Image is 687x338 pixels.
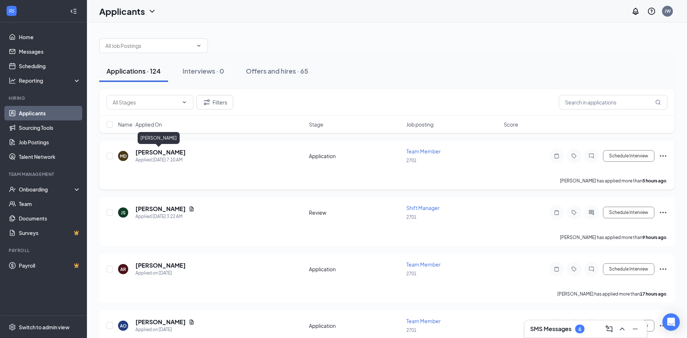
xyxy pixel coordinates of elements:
[659,208,667,217] svg: Ellipses
[309,265,402,273] div: Application
[662,313,680,331] div: Open Intercom Messenger
[19,30,81,44] a: Home
[406,214,416,220] span: 2701
[642,178,666,184] b: 5 hours ago
[135,213,194,220] div: Applied [DATE] 3:22 AM
[587,266,596,272] svg: ChatInactive
[587,153,596,159] svg: ChatInactive
[120,323,127,329] div: AO
[135,205,186,213] h5: [PERSON_NAME]
[629,323,641,335] button: Minimize
[19,120,81,135] a: Sourcing Tools
[309,322,402,329] div: Application
[120,266,126,272] div: AR
[552,153,561,159] svg: Note
[135,269,186,277] div: Applied on [DATE]
[181,99,187,105] svg: ChevronDown
[570,266,578,272] svg: Tag
[19,186,75,193] div: Onboarding
[659,265,667,273] svg: Ellipses
[406,271,416,276] span: 2701
[148,7,156,16] svg: ChevronDown
[202,98,211,107] svg: Filter
[406,121,433,128] span: Job posting
[135,148,186,156] h5: [PERSON_NAME]
[559,95,667,110] input: Search in applications
[189,206,194,212] svg: Document
[605,325,613,333] svg: ComposeMessage
[530,325,571,333] h3: SMS Messages
[570,153,578,159] svg: Tag
[183,66,224,75] div: Interviews · 0
[196,43,202,49] svg: ChevronDown
[406,148,441,154] span: Team Member
[406,205,440,211] span: Shift Manager
[19,323,70,331] div: Switch to admin view
[647,7,656,16] svg: QuestionInfo
[120,153,127,159] div: MD
[552,266,561,272] svg: Note
[309,152,402,160] div: Application
[19,59,81,73] a: Scheduling
[135,261,186,269] h5: [PERSON_NAME]
[9,77,16,84] svg: Analysis
[19,226,81,240] a: SurveysCrown
[135,326,194,333] div: Applied on [DATE]
[9,171,79,177] div: Team Management
[9,186,16,193] svg: UserCheck
[578,326,581,332] div: 6
[70,8,77,15] svg: Collapse
[309,121,323,128] span: Stage
[106,66,161,75] div: Applications · 124
[631,7,640,16] svg: Notifications
[99,5,145,17] h1: Applicants
[196,95,233,110] button: Filter Filters
[138,132,180,144] div: [PERSON_NAME]
[19,211,81,226] a: Documents
[118,121,162,128] span: Name · Applied On
[603,207,654,218] button: Schedule Interview
[121,210,126,216] div: JS
[19,197,81,211] a: Team
[603,150,654,162] button: Schedule Interview
[19,149,81,164] a: Talent Network
[603,263,654,275] button: Schedule Interview
[631,325,640,333] svg: Minimize
[406,158,416,163] span: 2701
[616,323,628,335] button: ChevronUp
[655,99,661,105] svg: MagnifyingGlass
[560,234,667,240] p: [PERSON_NAME] has applied more than .
[406,318,441,324] span: Team Member
[557,291,667,297] p: [PERSON_NAME] has applied more than .
[570,210,578,215] svg: Tag
[105,42,193,50] input: All Job Postings
[9,247,79,253] div: Payroll
[552,210,561,215] svg: Note
[618,325,627,333] svg: ChevronUp
[309,209,402,216] div: Review
[246,66,308,75] div: Offers and hires · 65
[406,327,416,333] span: 2701
[135,318,186,326] h5: [PERSON_NAME]
[9,323,16,331] svg: Settings
[189,319,194,325] svg: Document
[19,106,81,120] a: Applicants
[560,178,667,184] p: [PERSON_NAME] has applied more than .
[640,291,666,297] b: 17 hours ago
[9,95,79,101] div: Hiring
[19,135,81,149] a: Job Postings
[19,44,81,59] a: Messages
[665,8,671,14] div: JW
[135,156,186,164] div: Applied [DATE] 7:10 AM
[587,210,596,215] svg: ActiveChat
[19,77,81,84] div: Reporting
[504,121,518,128] span: Score
[406,261,441,268] span: Team Member
[642,235,666,240] b: 9 hours ago
[603,323,615,335] button: ComposeMessage
[659,321,667,330] svg: Ellipses
[8,7,15,15] svg: WorkstreamLogo
[113,98,179,106] input: All Stages
[19,258,81,273] a: PayrollCrown
[659,152,667,160] svg: Ellipses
